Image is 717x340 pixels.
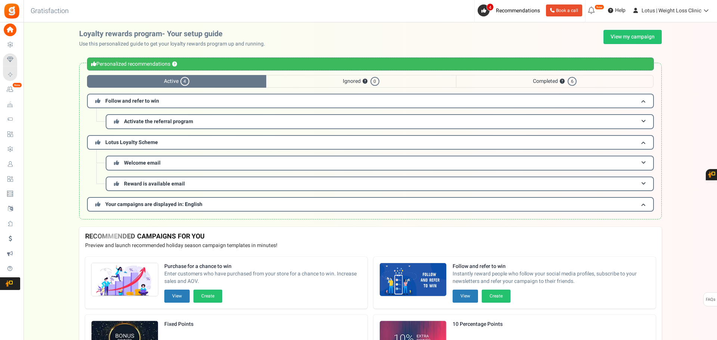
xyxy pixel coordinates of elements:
span: Ignored [266,75,456,88]
div: Personalized recommendations [87,57,654,71]
span: Activate the referral program [124,118,193,125]
a: Book a call [546,4,582,16]
span: Active [87,75,266,88]
span: 4 [180,77,189,86]
em: New [595,4,604,10]
h4: RECOMMENDED CAMPAIGNS FOR YOU [85,233,656,240]
span: Follow and refer to win [105,97,159,105]
span: 4 [487,3,494,11]
a: View my campaign [603,30,662,44]
span: Help [613,7,626,14]
h2: Loyalty rewards program- Your setup guide [79,30,271,38]
button: ? [363,79,367,84]
button: View [164,290,190,303]
button: ? [172,62,177,67]
span: Completed [456,75,654,88]
span: Welcome email [124,159,161,167]
strong: Purchase for a chance to win [164,263,361,270]
a: New [3,83,20,96]
img: Recommended Campaigns [380,263,446,297]
span: Reward is available email [124,180,185,188]
img: Gratisfaction [3,3,20,19]
button: ? [560,79,565,84]
span: FAQs [705,293,716,307]
span: Lotus Loyalty Scheme [105,138,158,146]
span: Recommendations [496,7,540,15]
p: Use this personalized guide to get your loyalty rewards program up and running. [79,40,271,48]
img: Recommended Campaigns [91,263,158,297]
em: New [12,82,22,88]
strong: 10 Percentage Points [453,321,510,328]
span: Lotus | Weight Loss Clinic [642,7,701,15]
a: Help [605,4,628,16]
strong: Follow and refer to win [453,263,650,270]
span: Your campaigns are displayed in: English [105,200,202,208]
span: 0 [370,77,379,86]
a: 4 Recommendations [478,4,543,16]
p: Preview and launch recommended holiday season campaign templates in minutes! [85,242,656,249]
strong: Fixed Points [164,321,222,328]
h3: Gratisfaction [22,4,77,19]
button: View [453,290,478,303]
button: Create [193,290,222,303]
button: Create [482,290,510,303]
span: 6 [568,77,577,86]
span: Instantly reward people who follow your social media profiles, subscribe to your newsletters and ... [453,270,650,285]
span: Enter customers who have purchased from your store for a chance to win. Increase sales and AOV. [164,270,361,285]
